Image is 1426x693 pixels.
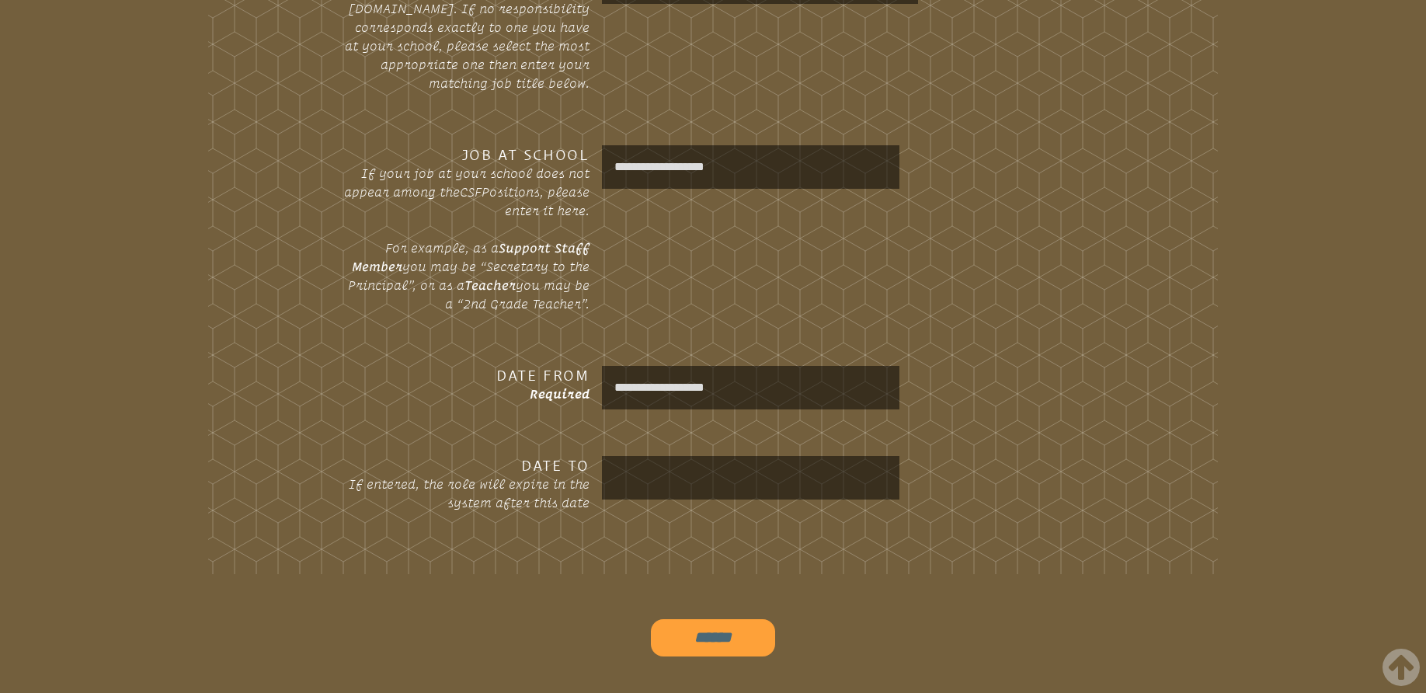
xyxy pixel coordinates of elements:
[341,456,590,475] h3: Date To
[464,278,516,292] strong: Teacher
[341,164,590,313] p: If your job at your school does not appear among the Positions, please enter it here. For example...
[460,185,482,199] span: CSF
[341,145,590,164] h3: Job at School
[341,366,590,385] h3: Date From
[530,387,590,401] span: Required
[352,241,590,273] strong: Support Staff Member
[341,475,590,512] p: If entered, the role will expire in the system after this date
